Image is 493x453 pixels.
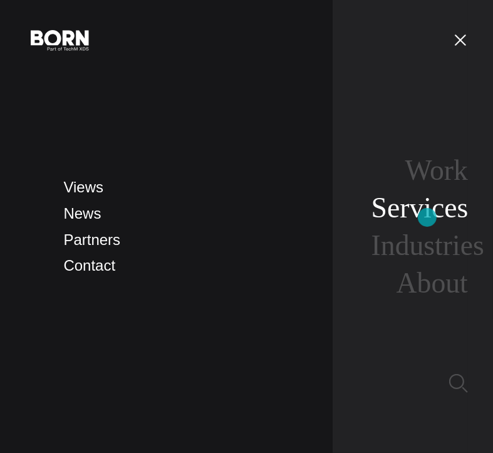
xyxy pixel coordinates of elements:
a: Industries [371,229,484,261]
button: Open [445,26,475,53]
a: Work [405,154,468,186]
a: Partners [63,231,120,248]
a: Views [63,179,103,195]
a: Services [371,192,469,224]
a: About [397,267,468,299]
a: News [63,205,101,222]
a: Contact [63,257,115,274]
img: Search [449,374,468,393]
